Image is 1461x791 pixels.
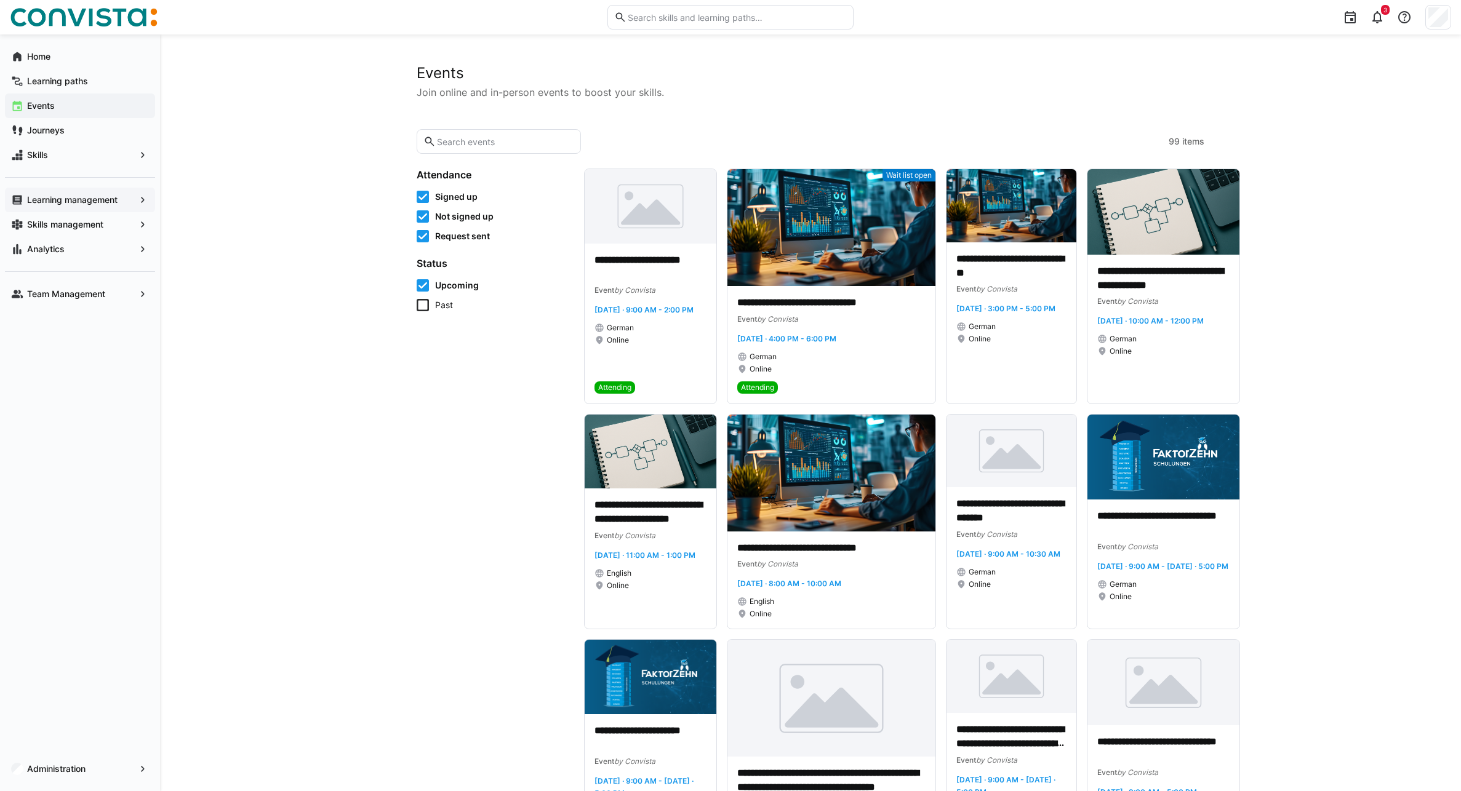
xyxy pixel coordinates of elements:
[1097,316,1204,325] span: [DATE] · 10:00 AM - 12:00 PM
[737,334,836,343] span: [DATE] · 4:00 PM - 6:00 PM
[435,230,490,242] span: Request sent
[969,322,996,332] span: German
[417,169,569,181] h4: Attendance
[594,285,614,295] span: Event
[956,530,976,539] span: Event
[585,415,716,489] img: image
[956,304,1055,313] span: [DATE] · 3:00 PM - 5:00 PM
[1383,6,1387,14] span: 3
[1110,346,1132,356] span: Online
[1087,415,1239,500] img: image
[435,279,479,292] span: Upcoming
[585,640,716,714] img: image
[436,136,574,147] input: Search events
[1087,169,1239,255] img: image
[956,284,976,293] span: Event
[886,170,932,180] span: Wait list open
[614,531,655,540] span: by Convista
[976,530,1017,539] span: by Convista
[435,191,478,203] span: Signed up
[947,415,1076,488] img: image
[607,581,629,590] span: Online
[435,210,494,223] span: Not signed up
[1087,640,1239,725] img: image
[1097,768,1117,777] span: Event
[417,257,569,269] h4: Status
[727,169,935,286] img: image
[1117,768,1158,777] span: by Convista
[750,597,774,606] span: English
[607,335,629,345] span: Online
[976,755,1017,765] span: by Convista
[1110,334,1137,344] span: German
[1097,296,1117,306] span: Event
[607,568,631,578] span: English
[594,305,694,314] span: [DATE] · 9:00 AM - 2:00 PM
[737,559,757,568] span: Event
[598,383,631,392] span: Attending
[1110,592,1132,602] span: Online
[750,352,777,362] span: German
[594,531,614,540] span: Event
[956,755,976,765] span: Event
[750,364,772,374] span: Online
[614,757,655,766] span: by Convista
[750,609,772,619] span: Online
[956,549,1060,558] span: [DATE] · 9:00 AM - 10:30 AM
[947,169,1076,242] img: image
[594,551,695,560] span: [DATE] · 11:00 AM - 1:00 PM
[1097,542,1117,551] span: Event
[947,640,1076,713] img: image
[737,314,757,324] span: Event
[614,285,655,295] span: by Convista
[737,579,841,588] span: [DATE] · 8:00 AM - 10:00 AM
[585,169,716,244] img: image
[727,415,935,531] img: image
[969,579,991,589] span: Online
[1117,542,1158,551] span: by Convista
[969,334,991,344] span: Online
[1110,579,1137,589] span: German
[417,85,1204,100] p: Join online and in-person events to boost your skills.
[976,284,1017,293] span: by Convista
[1117,296,1158,306] span: by Convista
[1182,135,1204,148] span: items
[1097,562,1228,571] span: [DATE] · 9:00 AM - [DATE] · 5:00 PM
[969,567,996,577] span: German
[757,314,798,324] span: by Convista
[1169,135,1180,148] span: 99
[727,640,935,757] img: image
[594,757,614,766] span: Event
[435,299,453,311] span: Past
[417,64,1204,82] h2: Events
[607,323,634,333] span: German
[741,383,774,392] span: Attending
[757,559,798,568] span: by Convista
[626,12,847,23] input: Search skills and learning paths…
